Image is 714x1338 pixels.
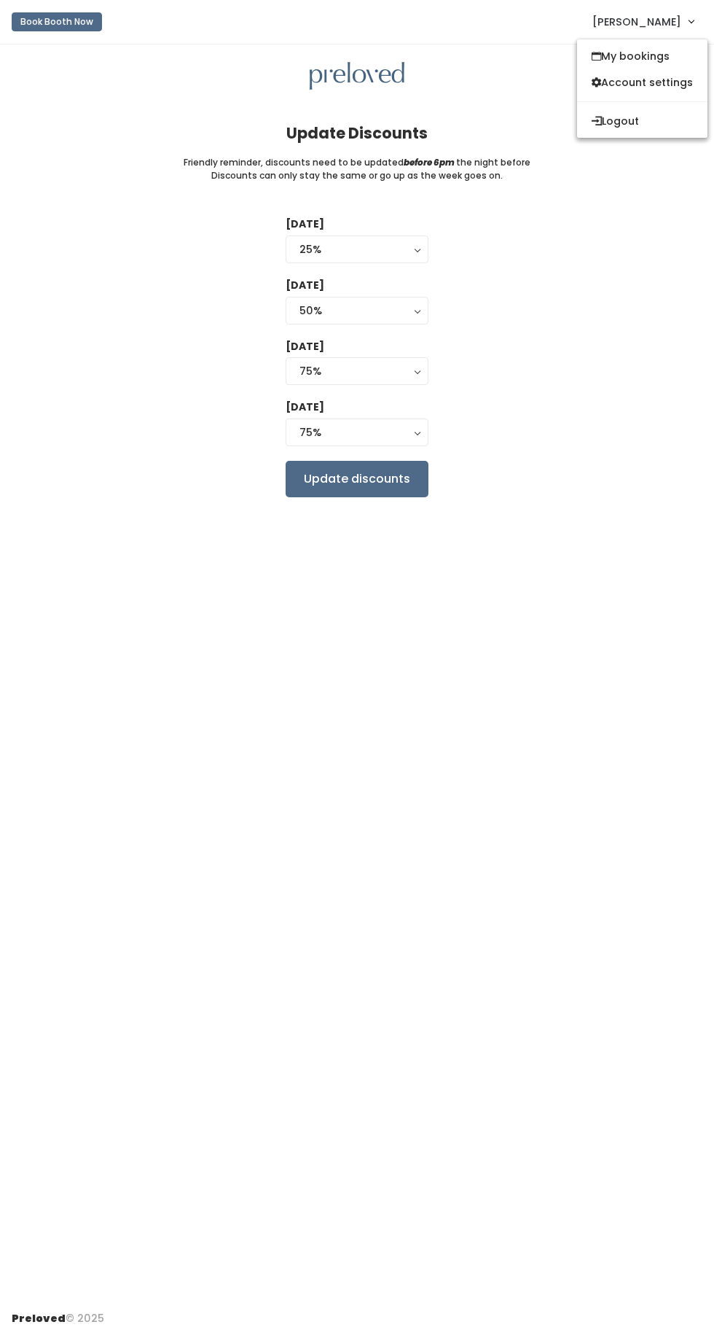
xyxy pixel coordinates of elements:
a: Book Booth Now [12,6,102,38]
button: 75% [286,357,428,385]
button: 25% [286,236,428,263]
div: © 2025 [12,1299,104,1326]
i: before 6pm [404,156,455,168]
span: Preloved [12,1311,66,1326]
img: preloved logo [310,62,404,90]
button: Book Booth Now [12,12,102,31]
div: 75% [299,363,415,379]
span: [PERSON_NAME] [592,14,681,30]
label: [DATE] [286,278,324,293]
label: [DATE] [286,400,324,415]
button: 50% [286,297,428,324]
label: [DATE] [286,339,324,354]
small: Friendly reminder, discounts need to be updated the night before [184,156,530,169]
div: 25% [299,241,415,257]
a: Account settings [577,69,707,96]
a: [PERSON_NAME] [578,6,708,37]
a: My bookings [577,43,707,69]
h4: Update Discounts [286,125,428,141]
div: 50% [299,303,415,319]
input: Update discounts [286,461,428,497]
button: Logout [577,108,707,134]
label: [DATE] [286,217,324,232]
small: Discounts can only stay the same or go up as the week goes on. [211,169,503,182]
div: 75% [299,424,415,440]
button: 75% [286,419,428,446]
